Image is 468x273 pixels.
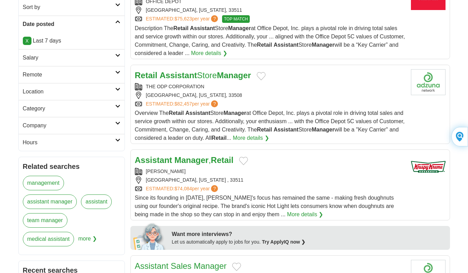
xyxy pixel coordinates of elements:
[135,110,405,141] span: Overview The Store at Office Depot, Inc. plays a pivotal role in driving total sales and service ...
[23,161,120,172] h2: Related searches
[146,15,220,23] a: ESTIMATED:$75,623per year?
[211,185,218,192] span: ?
[135,83,405,90] div: THE ODP CORPORATION
[23,71,115,79] h2: Remote
[23,37,31,45] a: X
[23,88,115,96] h2: Location
[135,71,157,80] strong: Retail
[23,20,115,28] h2: Date posted
[172,238,446,246] div: Let us automatically apply to jobs for you.
[135,176,405,184] div: [GEOGRAPHIC_DATA], [US_STATE] , 33511
[135,25,405,56] span: Description The Store at Office Depot, Inc. plays a pivotal role in driving total sales and servi...
[233,134,269,142] a: More details ❯
[19,134,125,151] a: Hours
[262,239,305,245] a: Try ApplyIQ now ❯
[19,16,125,33] a: Date posted
[223,110,246,116] strong: Manager
[257,127,272,133] strong: Retail
[23,54,115,62] h2: Salary
[257,42,272,48] strong: Retail
[222,15,249,23] span: TOP MATCH
[172,230,446,238] div: Want more interviews?
[169,110,184,116] strong: Retail
[135,261,227,271] a: Assistant Sales Manager
[135,7,405,14] div: [GEOGRAPHIC_DATA], [US_STATE], 33511
[174,155,209,165] strong: Manager
[19,49,125,66] a: Salary
[146,185,220,192] a: ESTIMATED:$74,084per year?
[274,42,299,48] strong: Assistant
[211,15,218,22] span: ?
[135,155,172,165] strong: Assistant
[312,42,334,48] strong: Manager
[23,104,115,113] h2: Category
[23,138,115,147] h2: Hours
[173,25,189,31] strong: Retail
[19,66,125,83] a: Remote
[228,25,251,31] strong: Manager
[146,100,220,108] a: ESTIMATED:$82,457per year?
[135,195,394,217] span: Since its founding in [DATE], [PERSON_NAME]'s focus has remained the same - making fresh doughnut...
[411,69,446,95] img: Company logo
[23,176,64,190] a: management
[274,127,299,133] strong: Assistant
[135,71,251,80] a: Retail AssistantStoreManager
[19,83,125,100] a: Location
[287,210,323,219] a: More details ❯
[174,186,192,191] span: $74,084
[23,194,77,209] a: assistant manager
[411,154,446,180] img: Krispy Kreme logo
[19,100,125,117] a: Category
[191,49,227,57] a: More details ❯
[174,101,192,107] span: $82,457
[239,157,248,165] button: Add to favorite jobs
[185,110,210,116] strong: Assistant
[232,263,241,271] button: Add to favorite jobs
[81,194,112,209] a: assistant
[23,232,74,246] a: medical assistant
[23,37,120,45] p: Last 7 days
[135,92,405,99] div: [GEOGRAPHIC_DATA], [US_STATE], 33508
[212,135,227,141] strong: Retail
[23,121,115,130] h2: Company
[133,222,167,250] img: apply-iq-scientist.png
[135,155,233,165] a: Assistant Manager,Retail
[23,3,115,11] h2: Sort by
[190,25,215,31] strong: Assistant
[257,72,266,80] button: Add to favorite jobs
[160,71,197,80] strong: Assistant
[19,117,125,134] a: Company
[78,232,97,251] span: more ❯
[312,127,334,133] strong: Manager
[211,100,218,107] span: ?
[23,213,67,228] a: team manager
[211,155,233,165] strong: Retail
[217,71,251,80] strong: Manager
[146,169,186,174] a: [PERSON_NAME]
[174,16,192,21] span: $75,623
